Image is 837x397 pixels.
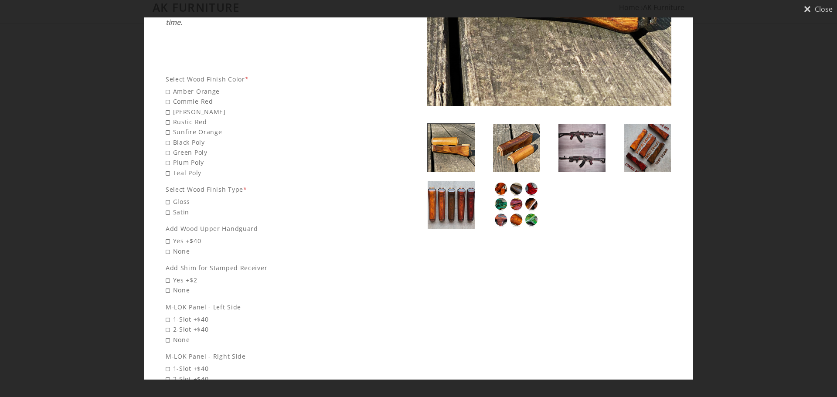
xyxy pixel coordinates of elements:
[166,285,410,295] span: None
[166,197,410,207] span: Gloss
[166,6,398,27] em: This is a custom-finished product. Please allow 3-8 weeks working lead time.
[166,107,410,117] span: [PERSON_NAME]
[428,181,475,229] img: Russian AK47 Handguard
[166,335,410,345] span: None
[166,224,410,234] div: Add Wood Upper Handguard
[166,351,410,361] div: M-LOK Panel - Right Side
[166,184,410,194] div: Select Wood Finish Type
[493,124,540,172] img: Russian AK47 Handguard
[558,124,606,172] img: Russian AK47 Handguard
[428,124,475,172] img: Russian AK47 Handguard
[166,157,410,167] span: Plum Poly
[166,275,410,285] span: Yes +$2
[166,374,410,384] span: 2-Slot +$40
[166,117,410,127] span: Rustic Red
[166,127,410,137] span: Sunfire Orange
[166,263,410,273] div: Add Shim for Stamped Receiver
[624,124,671,172] img: Russian AK47 Handguard
[493,181,540,229] img: Russian AK47 Handguard
[166,236,410,246] span: Yes +$40
[166,147,410,157] span: Green Poly
[166,168,410,178] span: Teal Poly
[166,302,410,312] div: M-LOK Panel - Left Side
[166,363,410,373] span: 1-Slot +$40
[166,96,410,106] span: Commie Red
[166,207,410,217] span: Satin
[166,324,410,334] span: 2-Slot +$40
[166,137,410,147] span: Black Poly
[166,314,410,324] span: 1-Slot +$40
[166,86,410,96] span: Amber Orange
[815,6,833,13] span: Close
[166,246,410,256] span: None
[166,74,410,84] div: Select Wood Finish Color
